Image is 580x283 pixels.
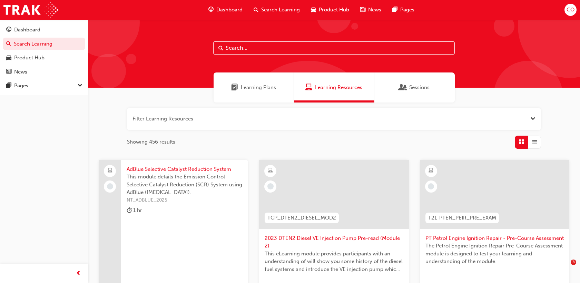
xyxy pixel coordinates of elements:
[216,6,243,14] span: Dashboard
[315,84,362,91] span: Learning Resources
[127,165,243,173] span: AdBlue Selective Catalyst Reduction System
[3,51,85,64] a: Product Hub
[428,183,434,189] span: learningRecordVerb_NONE-icon
[265,250,403,273] span: This eLearning module provides participants with an understanding of will show you some history o...
[78,81,82,90] span: down-icon
[3,2,58,18] img: Trak
[294,72,374,103] a: Learning ResourcesLearning Resources
[14,26,40,34] div: Dashboard
[567,6,574,14] span: CO
[108,166,112,175] span: laptop-icon
[14,68,27,76] div: News
[127,173,243,196] span: This module details the Emission Control Selective Catalyst Reduction (SCR) System using AdBlue (...
[311,6,316,14] span: car-icon
[6,27,11,33] span: guage-icon
[409,84,430,91] span: Sessions
[6,55,11,61] span: car-icon
[557,260,573,276] iframe: Intercom live chat
[241,84,276,91] span: Learning Plans
[6,83,11,89] span: pages-icon
[254,6,258,14] span: search-icon
[208,6,214,14] span: guage-icon
[425,234,564,242] span: PT Petrol Engine Ignition Repair - Pre-Course Assessment
[3,66,85,78] a: News
[564,4,577,16] button: CO
[203,3,248,17] a: guage-iconDashboard
[571,260,576,265] span: 3
[400,6,414,14] span: Pages
[127,206,142,215] div: 1 hr
[429,166,433,175] span: learningResourceType_ELEARNING-icon
[267,183,274,189] span: learningRecordVerb_NONE-icon
[127,138,175,146] span: Showing 456 results
[392,6,397,14] span: pages-icon
[387,3,420,17] a: pages-iconPages
[319,6,349,14] span: Product Hub
[6,69,11,75] span: news-icon
[400,84,406,91] span: Sessions
[360,6,365,14] span: news-icon
[127,196,243,204] span: NT_ADBLUE_2025
[3,23,85,36] a: Dashboard
[428,214,496,222] span: T21-PTEN_PEIR_PRE_EXAM
[530,115,535,123] button: Open the filter
[265,234,403,250] span: 2023 DTEN2 Diesel VE Injection Pump Pre-read (Module 2)
[425,242,564,265] span: The Petrol Engine Ignition Repair Pre-Course Assessment module is designed to test your learning ...
[355,3,387,17] a: news-iconNews
[3,79,85,92] button: Pages
[3,38,85,50] a: Search Learning
[261,6,300,14] span: Search Learning
[368,6,381,14] span: News
[218,44,223,52] span: Search
[107,183,113,189] span: learningRecordVerb_NONE-icon
[519,138,524,146] span: Grid
[268,166,273,175] span: learningResourceType_ELEARNING-icon
[374,72,455,103] a: SessionsSessions
[3,22,85,79] button: DashboardSearch LearningProduct HubNews
[305,3,355,17] a: car-iconProduct Hub
[532,138,537,146] span: List
[14,82,28,90] div: Pages
[267,214,336,222] span: TGP_DTEN2_DIESEL_MOD2
[14,54,45,62] div: Product Hub
[76,269,81,278] span: prev-icon
[6,41,11,47] span: search-icon
[213,41,455,55] input: Search...
[127,206,132,215] span: duration-icon
[231,84,238,91] span: Learning Plans
[248,3,305,17] a: search-iconSearch Learning
[305,84,312,91] span: Learning Resources
[214,72,294,103] a: Learning PlansLearning Plans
